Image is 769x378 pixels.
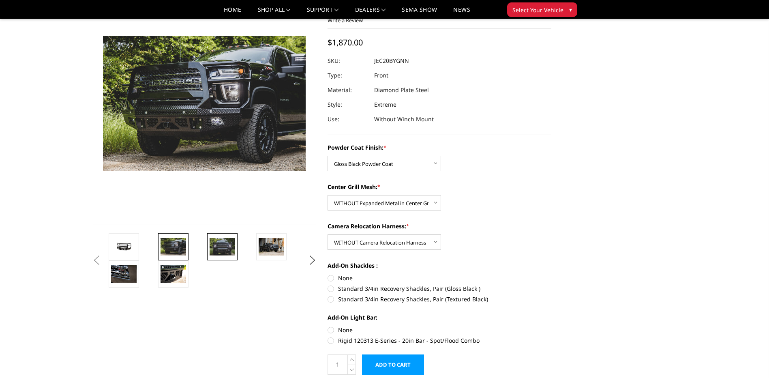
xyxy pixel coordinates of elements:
[328,83,368,97] dt: Material:
[328,37,363,48] span: $1,870.00
[328,97,368,112] dt: Style:
[328,326,551,334] label: None
[210,238,235,255] img: 2020-2023 Chevrolet Silverado 2500-3500 - FT Series - Extreme Front Bumper
[328,183,551,191] label: Center Grill Mesh:
[91,254,103,266] button: Previous
[259,238,284,255] img: 2020-2023 Chevrolet Silverado 2500-3500 - FT Series - Extreme Front Bumper
[111,241,137,252] img: 2020-2023 Chevrolet Silverado 2500-3500 - FT Series - Extreme Front Bumper
[328,261,551,270] label: Add-On Shackles :
[306,254,318,266] button: Next
[328,143,551,152] label: Powder Coat Finish:
[374,54,409,68] dd: JEC20BYGNN
[402,7,437,19] a: SEMA Show
[328,222,551,230] label: Camera Relocation Harness:
[307,7,339,19] a: Support
[328,17,363,24] a: Write a Review
[111,265,137,282] img: 2020-2023 Chevrolet Silverado 2500-3500 - FT Series - Extreme Front Bumper
[362,354,424,375] input: Add to Cart
[161,265,186,282] img: 2020-2023 Chevrolet Silverado 2500-3500 - FT Series - Extreme Front Bumper
[161,238,186,255] img: 2020-2023 Chevrolet Silverado 2500-3500 - FT Series - Extreme Front Bumper
[328,313,551,322] label: Add-On Light Bar:
[374,68,388,83] dd: Front
[258,7,291,19] a: shop all
[512,6,563,14] span: Select Your Vehicle
[328,54,368,68] dt: SKU:
[728,339,769,378] iframe: Chat Widget
[374,97,396,112] dd: Extreme
[453,7,470,19] a: News
[507,2,577,17] button: Select Your Vehicle
[328,112,368,127] dt: Use:
[328,336,551,345] label: Rigid 120313 E-Series - 20in Bar - Spot/Flood Combo
[328,284,551,293] label: Standard 3/4in Recovery Shackles, Pair (Gloss Black )
[328,274,551,282] label: None
[569,5,572,14] span: ▾
[374,83,429,97] dd: Diamond Plate Steel
[328,68,368,83] dt: Type:
[224,7,241,19] a: Home
[355,7,386,19] a: Dealers
[328,295,551,303] label: Standard 3/4in Recovery Shackles, Pair (Textured Black)
[374,112,434,127] dd: Without Winch Mount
